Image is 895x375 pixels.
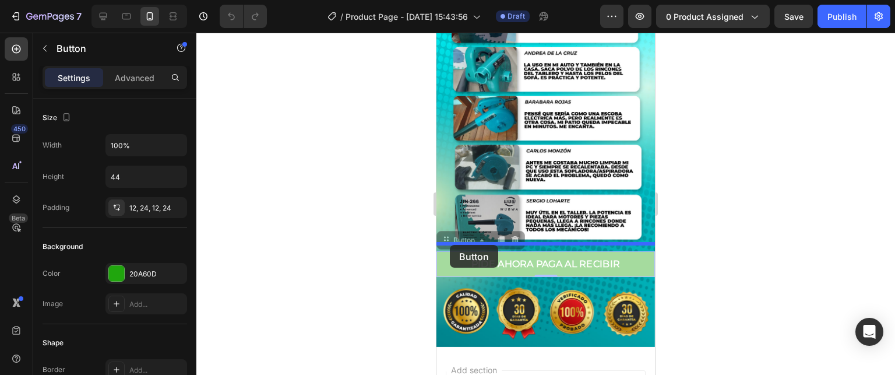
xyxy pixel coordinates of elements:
[43,299,63,309] div: Image
[129,299,184,310] div: Add...
[129,203,184,213] div: 12, 24, 12, 24
[106,166,186,187] input: Auto
[43,241,83,252] div: Background
[43,110,73,126] div: Size
[106,135,186,156] input: Auto
[818,5,866,28] button: Publish
[9,213,28,223] div: Beta
[43,338,64,348] div: Shape
[43,140,62,150] div: Width
[346,10,468,23] span: Product Page - [DATE] 15:43:56
[784,12,804,22] span: Save
[436,33,655,375] iframe: Design area
[57,41,156,55] p: Button
[43,202,69,213] div: Padding
[43,365,65,375] div: Border
[508,11,525,22] span: Draft
[58,72,90,84] p: Settings
[855,318,883,346] div: Open Intercom Messenger
[5,5,87,28] button: 7
[666,10,744,23] span: 0 product assigned
[340,10,343,23] span: /
[76,9,82,23] p: 7
[827,10,857,23] div: Publish
[220,5,267,28] div: Undo/Redo
[774,5,813,28] button: Save
[11,124,28,134] div: 450
[43,171,64,182] div: Height
[129,269,184,279] div: 20A60D
[43,268,61,279] div: Color
[656,5,770,28] button: 0 product assigned
[115,72,154,84] p: Advanced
